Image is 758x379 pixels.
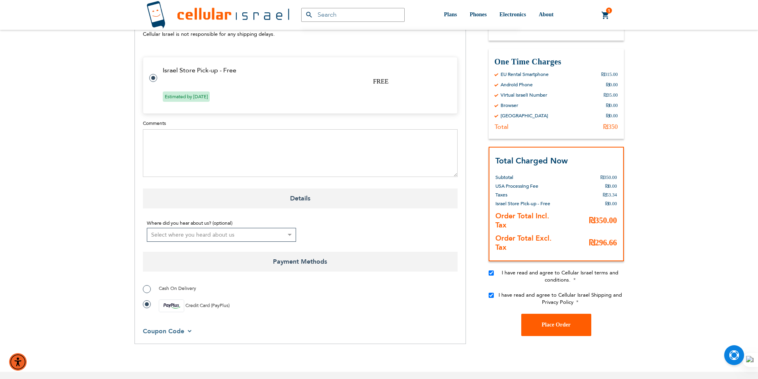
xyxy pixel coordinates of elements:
div: ₪0.00 [606,82,618,88]
span: About [539,12,553,17]
strong: Order Total Excl. Tax [495,233,551,253]
span: ₪296.66 [589,238,617,247]
span: Coupon Code [143,327,184,336]
span: Estimated by [DATE] [163,91,210,102]
div: EU Rental Smartphone [501,71,549,78]
span: Details [143,189,458,208]
th: Subtotal [495,167,557,182]
button: Place Order [521,314,591,336]
div: Android Phone [501,82,533,88]
span: I have read and agree to Cellular Israel Shipping and Privacy Policy [499,292,622,306]
span: Israel Store Pick-up - Free [495,200,550,207]
div: Browser [501,102,518,109]
strong: Total Charged Now [495,155,568,166]
span: I have read and agree to Cellular Israel terms and conditions. [502,269,618,284]
th: Taxes [495,190,557,199]
div: [GEOGRAPHIC_DATA] [501,113,548,119]
div: ₪0.00 [606,113,618,119]
div: Accessibility Menu [9,353,27,371]
div: ₪35.00 [604,92,618,98]
span: ₪0.00 [605,201,617,206]
span: Cash On Delivery [159,285,196,292]
span: Electronics [499,12,526,17]
span: USA Processing Fee [495,183,538,189]
span: Plans [444,12,457,17]
span: 1 [608,8,610,14]
div: Virtual Israeli Number [501,92,547,98]
input: Search [301,8,405,22]
span: Phones [470,12,487,17]
div: ₪315.00 [601,71,618,78]
div: ₪0.00 [606,102,618,109]
img: payplus.svg [159,299,184,312]
label: Comments [143,120,458,127]
span: Remove [522,24,544,31]
span: ₪53.34 [603,192,617,198]
h3: One Time Charges [495,56,618,67]
span: Credit Card (PayPlus) [185,302,230,309]
div: ₪350 [603,123,618,131]
span: Place Order [542,322,571,328]
span: ₪0.00 [605,183,617,189]
td: Israel Store Pick-up - Free [163,67,448,74]
span: Payment Methods [143,252,458,272]
div: Total [495,123,509,131]
a: 1 [601,11,610,20]
img: Cellular Israel Logo [146,1,289,29]
span: FREE [373,78,388,85]
span: ₪350.00 [600,175,617,180]
span: ₪350.00 [589,216,617,225]
span: Where did you hear about us? (optional) [147,220,232,226]
strong: Order Total Incl. Tax [495,211,549,230]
